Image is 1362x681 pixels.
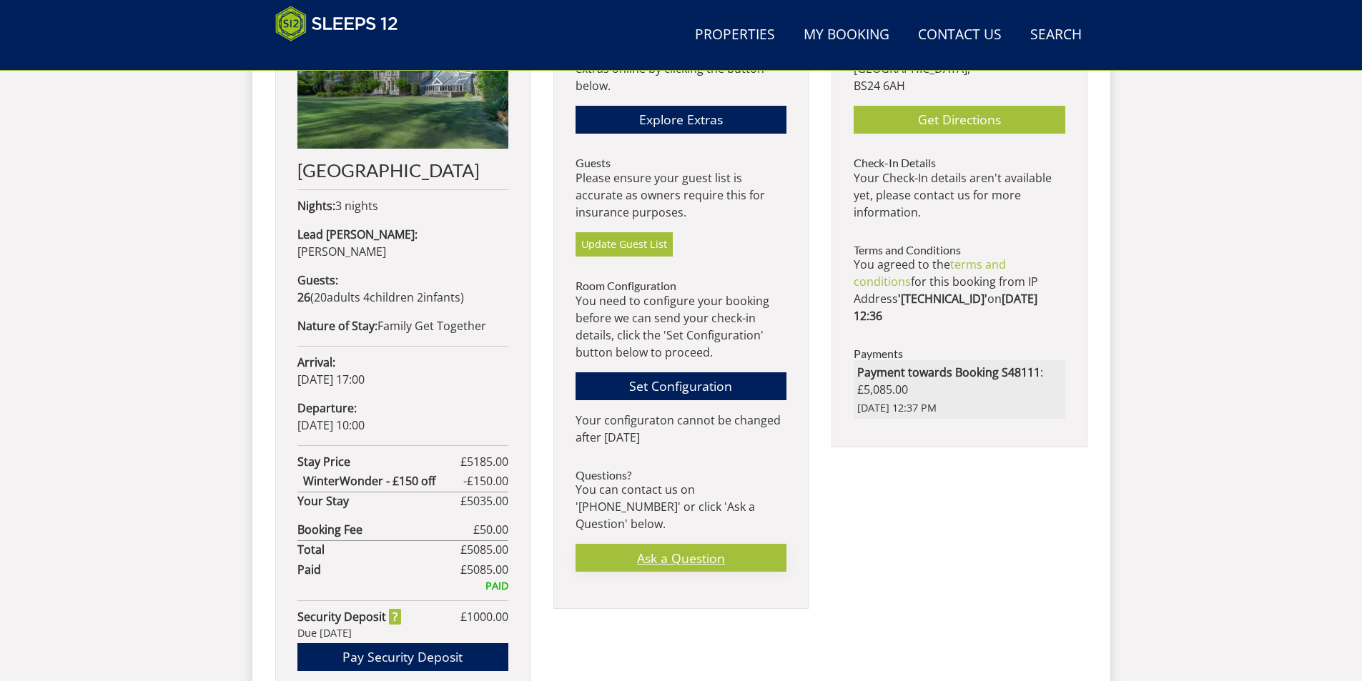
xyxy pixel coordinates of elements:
[297,244,386,259] span: [PERSON_NAME]
[460,561,508,578] span: £
[854,360,1065,419] li: : £5,085.00
[297,317,508,334] p: Family Get Together
[297,272,338,288] strong: Guests:
[297,541,460,558] strong: Total
[576,106,786,134] a: Explore Extras
[857,400,1061,416] span: [DATE] 12:37 PM
[854,256,1065,324] p: You agreed to the for this booking from IP Address on
[576,544,786,572] a: Ask a Question
[463,472,508,489] span: -£
[268,50,418,62] iframe: Customer reviews powered by Trustpilot
[576,156,786,169] h3: Guests
[297,625,508,641] div: Due [DATE]
[460,492,508,509] span: £
[689,19,781,51] a: Properties
[576,372,786,400] a: Set Configuration
[473,521,508,538] span: £
[576,481,786,532] p: You can contact us on '[PHONE_NUMBER]' or click 'Ask a Question' below.
[297,160,508,180] h2: [GEOGRAPHIC_DATA]
[297,608,401,625] strong: Security Deposit
[303,472,463,489] strong: WinterWonder - £150 off
[854,257,1006,289] a: terms and conditions
[467,493,508,509] span: 5035.00
[297,289,310,305] strong: 26
[467,454,508,469] span: 5185.00
[360,289,414,305] span: child
[314,289,360,305] span: adult
[576,169,786,221] p: Please ensure your guest list is accurate as owners require this for insurance purposes.
[297,354,508,388] p: [DATE] 17:00
[275,6,398,41] img: Sleeps 12
[314,289,327,305] span: 20
[297,354,335,370] strong: Arrival:
[854,169,1065,221] p: Your Check-In details aren't available yet, please contact us for more information.
[576,469,786,482] h3: Questions?
[417,289,423,305] span: 2
[1025,19,1087,51] a: Search
[467,562,508,577] span: 5085.00
[297,318,377,334] strong: Nature of Stay:
[297,227,418,242] strong: Lead [PERSON_NAME]:
[297,13,508,149] img: An image of 'Cowslip Manor'
[297,289,464,305] span: ( )
[297,198,335,214] strong: Nights:
[297,400,357,416] strong: Departure:
[857,364,1040,380] strong: Payment towards Booking S48111
[798,19,895,51] a: My Booking
[363,289,370,305] span: 4
[467,542,508,557] span: 5085.00
[297,643,508,671] a: Pay Security Deposit
[467,609,508,625] span: 1000.00
[395,289,414,305] span: ren
[576,292,786,361] p: You need to configure your booking before we can send your check-in details, click the 'Set Confi...
[898,291,987,307] strong: '[TECHNICAL_ID]'
[576,412,786,446] p: Your configuraton cannot be changed after [DATE]
[297,561,460,578] strong: Paid
[414,289,460,305] span: infant
[297,578,508,594] div: PAID
[297,492,460,509] strong: Your Stay
[480,522,508,537] span: 50.00
[460,608,508,625] span: £
[297,399,508,434] p: [DATE] 10:00
[355,289,360,305] span: s
[460,541,508,558] span: £
[854,244,1065,257] h3: Terms and Conditions
[912,19,1007,51] a: Contact Us
[297,197,508,214] p: 3 nights
[473,473,508,489] span: 150.00
[854,156,1065,169] h3: Check-In Details
[455,289,460,305] span: s
[854,347,1065,360] h3: Payments
[854,291,1037,324] strong: [DATE] 12:36
[576,232,673,257] a: Update Guest List
[297,453,460,470] strong: Stay Price
[576,279,786,292] h3: Room Configuration
[297,521,473,538] strong: Booking Fee
[297,13,508,180] a: [GEOGRAPHIC_DATA]
[854,106,1065,134] a: Get Directions
[460,453,508,470] span: £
